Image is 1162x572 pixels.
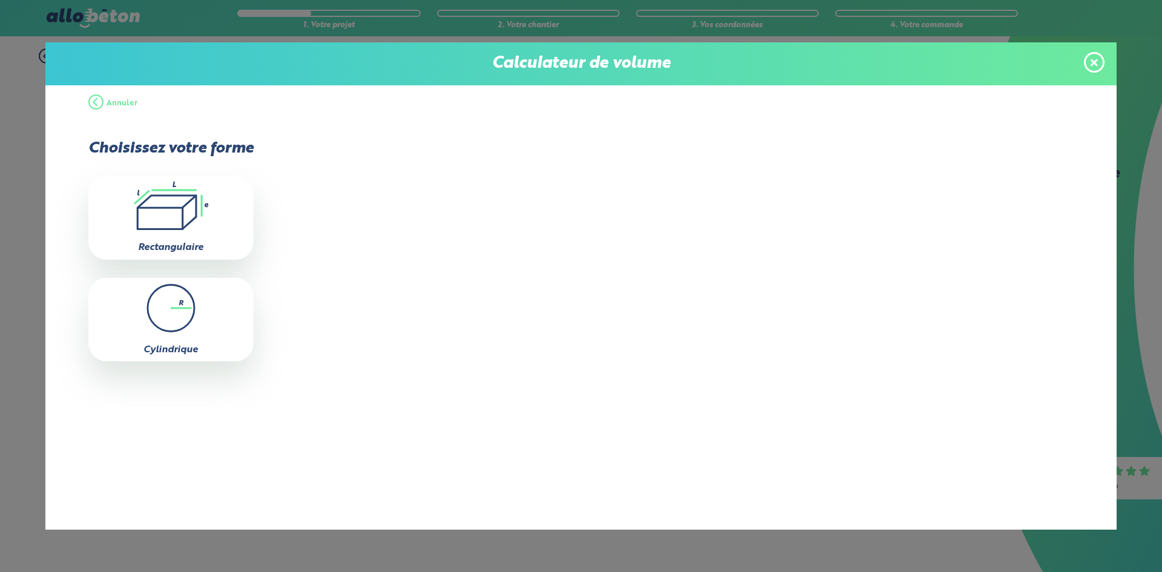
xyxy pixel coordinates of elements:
label: Cylindrique [143,345,198,355]
iframe: Help widget launcher [1054,525,1149,559]
p: Calculateur de volume [57,54,1105,73]
label: Rectangulaire [138,243,203,252]
button: Annuler [88,85,138,122]
p: Choisissez votre forme [88,140,254,157]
